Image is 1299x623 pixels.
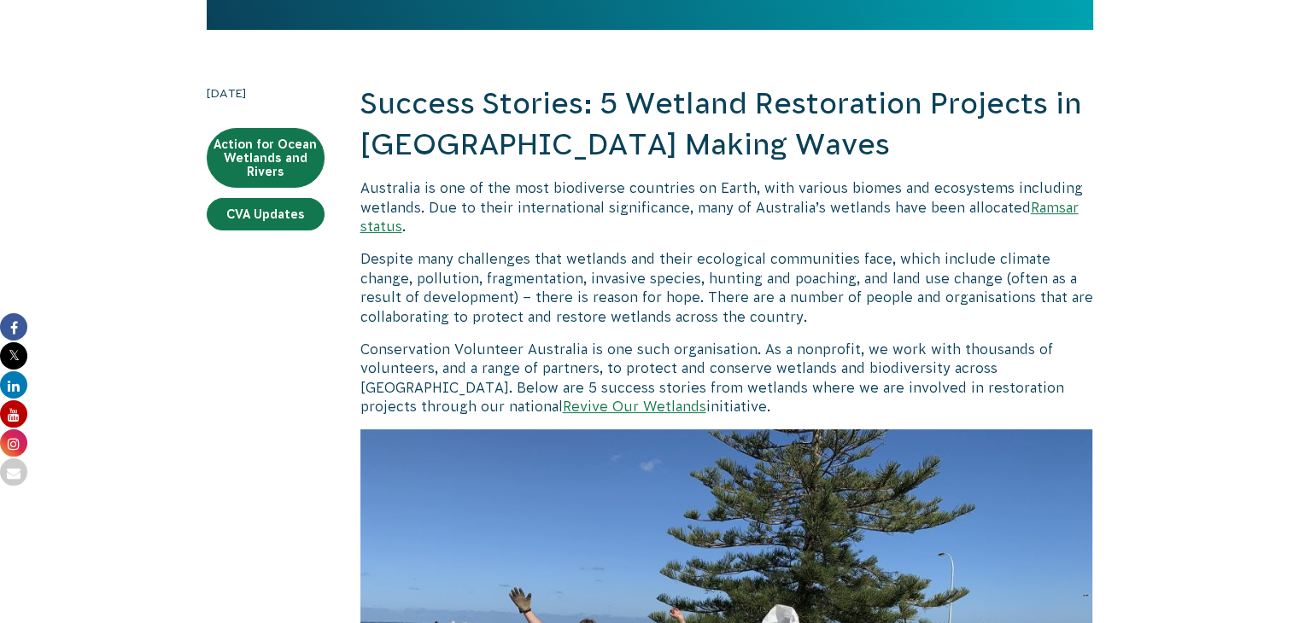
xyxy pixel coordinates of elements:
[360,340,1093,416] p: Conservation Volunteer Australia is one such organisation. As a nonprofit, we work with thousands...
[563,399,706,414] a: Revive Our Wetlands
[207,198,325,230] a: CVA Updates
[360,249,1093,326] p: Despite many challenges that wetlands and their ecological communities face, which include climat...
[360,84,1093,165] h2: Success Stories: 5 Wetland Restoration Projects in [GEOGRAPHIC_DATA] Making Waves
[360,200,1079,234] a: Ramsar status
[207,128,325,188] a: Action for Ocean Wetlands and Rivers
[207,84,325,102] time: [DATE]
[360,178,1093,236] p: Australia is one of the most biodiverse countries on Earth, with various biomes and ecosystems in...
